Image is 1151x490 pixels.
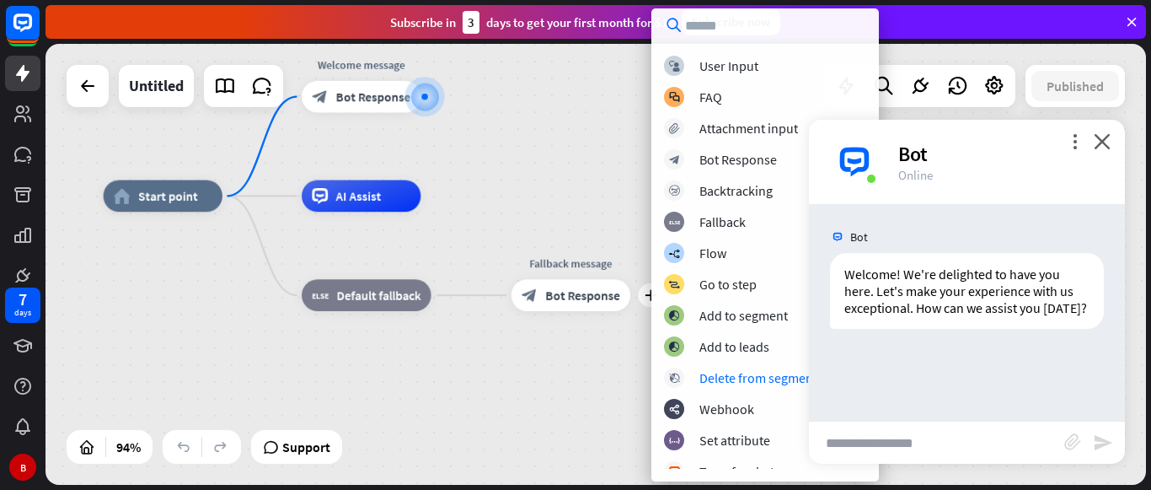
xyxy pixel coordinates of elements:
div: 3 [463,11,479,34]
div: User Input [699,57,758,74]
i: block_attachment [669,123,680,134]
i: block_goto [668,279,680,290]
i: block_fallback [312,288,329,304]
i: plus [645,290,656,301]
span: Bot Response [545,288,620,304]
a: 7 days [5,288,40,323]
div: Attachment input [699,120,798,137]
span: Start point [138,188,198,204]
i: block_delete_from_segment [669,373,680,384]
button: Published [1031,71,1119,101]
i: block_faq [669,92,680,103]
div: 94% [111,433,146,460]
span: Bot Response [336,89,411,105]
div: Online [898,167,1105,183]
i: block_fallback [669,217,680,228]
i: webhooks [669,404,680,415]
div: Bot Response [699,151,777,168]
span: Bot [850,229,868,245]
i: block_bot_response [312,89,328,105]
div: Add to leads [699,338,769,355]
div: Add to segment [699,307,788,324]
div: Webhook [699,401,754,417]
div: Flow [699,245,726,261]
i: block_backtracking [669,186,680,197]
div: Fallback message [500,256,643,272]
i: more_vert [1067,133,1083,149]
div: Delete from segment [699,369,817,386]
div: FAQ [699,89,722,105]
i: block_livechat [668,466,681,477]
div: Transfer chat [699,463,774,480]
div: B [9,454,36,481]
i: home_2 [114,188,131,204]
div: Go to step [699,276,757,293]
i: send [1093,433,1113,453]
i: block_add_to_segment [668,310,680,321]
div: Subscribe in days to get your first month for $1 [390,11,668,34]
i: block_add_to_segment [668,342,680,353]
div: Bot [898,141,1105,167]
i: block_bot_response [522,288,538,304]
div: 7 [19,292,27,307]
div: days [14,307,31,319]
span: AI Assist [336,188,382,204]
span: Default fallback [337,288,421,304]
div: Untitled [129,65,184,107]
button: Open LiveChat chat widget [13,7,64,57]
i: block_user_input [669,61,680,72]
div: Fallback [699,213,746,230]
div: Backtracking [699,182,773,199]
div: Welcome! We're delighted to have you here. Let's make your experience with us exceptional. How ca... [830,253,1104,329]
i: close [1094,133,1111,149]
i: block_attachment [1064,433,1081,450]
span: Support [282,433,330,460]
div: Set attribute [699,432,770,449]
i: builder_tree [668,248,680,259]
i: block_bot_response [669,154,680,165]
i: block_set_attribute [669,435,680,446]
div: Welcome message [290,57,433,73]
